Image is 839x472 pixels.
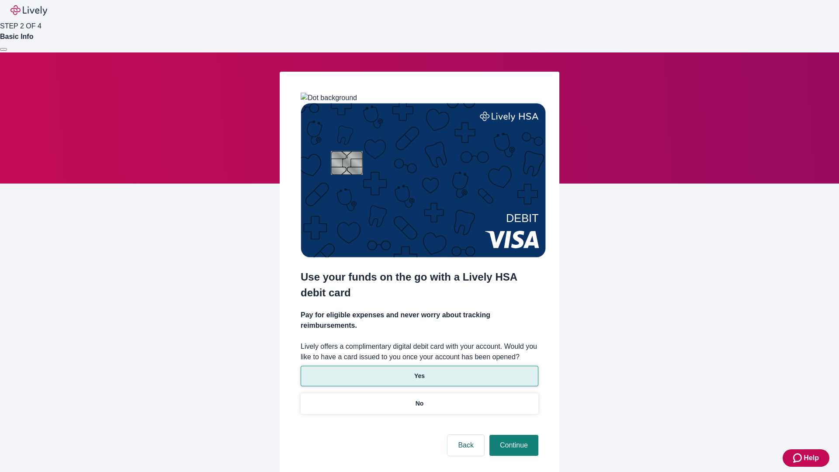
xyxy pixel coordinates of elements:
[804,453,819,463] span: Help
[301,341,538,362] label: Lively offers a complimentary digital debit card with your account. Would you like to have a card...
[783,449,829,467] button: Zendesk support iconHelp
[301,93,357,103] img: Dot background
[301,103,546,257] img: Debit card
[301,393,538,414] button: No
[10,5,47,16] img: Lively
[416,399,424,408] p: No
[414,371,425,381] p: Yes
[447,435,484,456] button: Back
[301,269,538,301] h2: Use your funds on the go with a Lively HSA debit card
[793,453,804,463] svg: Zendesk support icon
[489,435,538,456] button: Continue
[301,366,538,386] button: Yes
[301,310,538,331] h4: Pay for eligible expenses and never worry about tracking reimbursements.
